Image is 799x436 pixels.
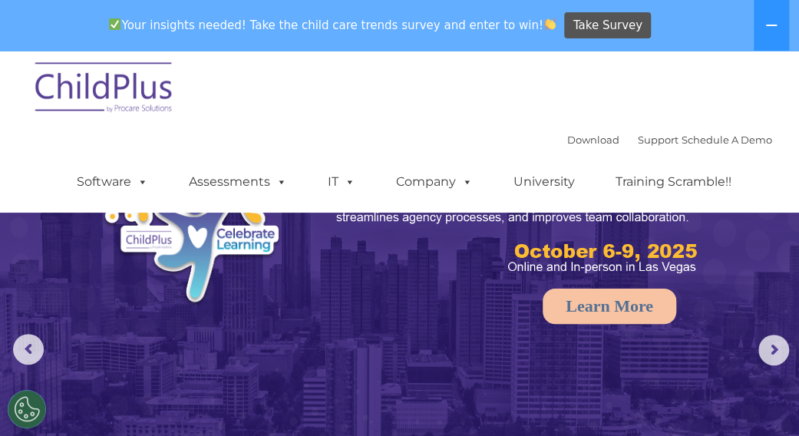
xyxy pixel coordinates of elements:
img: ChildPlus by Procare Solutions [28,51,181,128]
button: Cookies Settings [8,390,46,428]
a: Training Scramble!! [600,167,747,197]
a: Learn More [543,289,676,324]
a: Schedule A Demo [682,134,772,146]
a: University [498,167,590,197]
a: Support [638,134,678,146]
img: ✅ [109,18,121,30]
a: Take Survey [564,12,651,39]
a: Software [61,167,163,197]
span: Your insights needed! Take the child care trends survey and enter to win! [103,10,563,40]
a: Assessments [173,167,302,197]
a: Company [381,167,488,197]
span: Take Survey [573,12,642,39]
a: Download [567,134,619,146]
font: | [567,134,772,146]
a: IT [312,167,371,197]
img: 👏 [544,18,556,30]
